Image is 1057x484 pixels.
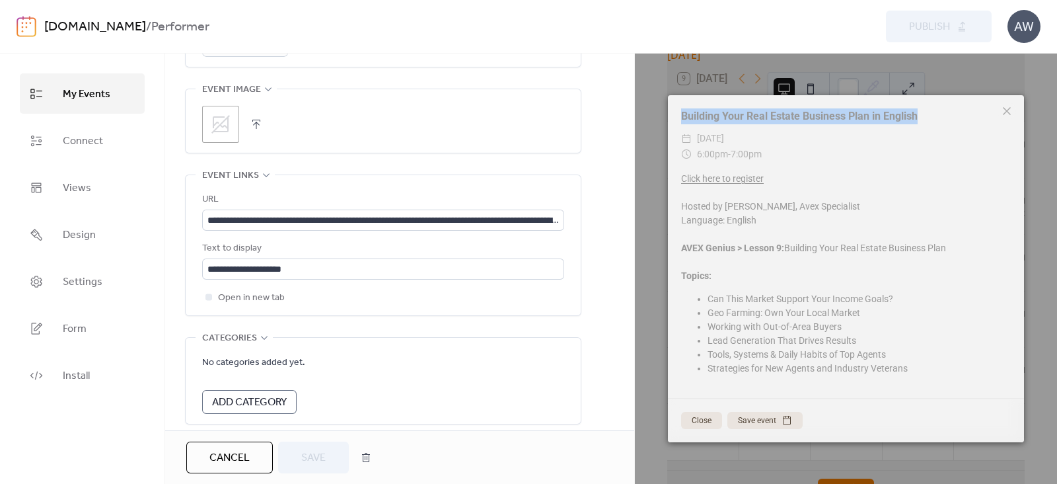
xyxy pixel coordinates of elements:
span: Views [63,178,91,198]
span: Event links [202,168,259,184]
div: AW [1007,10,1040,43]
span: Settings [63,272,102,292]
button: Cancel [186,442,273,473]
div: Hosted by [PERSON_NAME], Avex Specialist Language: English Building Your Real Estate Business Plan [668,172,1024,385]
li: Strategies for New Agents and Industry Veterans [708,362,1011,376]
b: Performer [151,15,209,40]
button: Add Category [202,390,297,414]
span: Connect [63,131,103,151]
span: Add Category [212,395,287,411]
span: 7:00pm [731,149,762,159]
a: Form [20,308,145,348]
div: ​ [681,131,692,147]
b: / [146,15,151,40]
button: Save event [727,412,803,429]
li: Working with Out-of-Area Buyers [708,320,1011,334]
div: ; [202,106,239,143]
li: Tools, Systems & Daily Habits of Top Agents [708,348,1011,362]
span: Install [63,366,90,386]
a: Connect [20,120,145,161]
a: [DOMAIN_NAME] [44,15,146,40]
li: Lead Generation That Drives Results [708,334,1011,348]
div: URL [202,192,562,208]
a: Views [20,167,145,208]
span: My Events [63,84,110,104]
div: Building Your Real Estate Business Plan in English [668,108,1024,124]
span: Open in new tab [218,290,285,306]
a: My Events [20,73,145,114]
span: Form [63,319,87,339]
a: Install [20,355,145,395]
li: Can This Market Support Your Income Goals? [708,292,1011,306]
div: ​ [681,147,692,163]
b: AVEX Genius > Lesson 9: [681,243,784,253]
button: Close [681,412,722,429]
span: Categories [202,331,257,346]
span: Design [63,225,96,245]
a: Design [20,214,145,255]
span: No categories added yet. [202,355,305,371]
a: Click here to register [681,173,764,184]
li: Geo Farming: Own Your Local Market [708,306,1011,320]
a: Settings [20,261,145,302]
img: logo [17,16,36,37]
span: Event image [202,82,261,98]
span: [DATE] [697,131,724,147]
span: 6:00pm [697,149,728,159]
span: Cancel [209,450,250,466]
b: Topics: [681,270,711,281]
span: - [728,149,731,159]
div: Text to display [202,241,562,257]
